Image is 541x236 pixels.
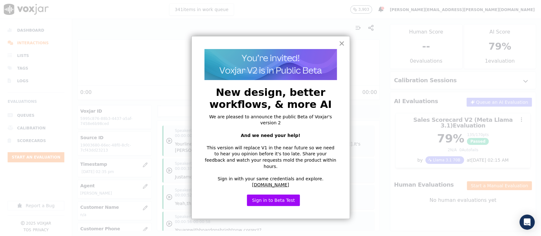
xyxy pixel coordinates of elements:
a: [DOMAIN_NAME] [252,182,289,187]
button: Sign in to Beta Test [247,195,300,206]
span: Sign in with your same credentials and explore. [218,176,324,181]
button: Close [339,38,345,48]
p: We are pleased to announce the public Beta of Voxjar's version 2 [204,114,337,126]
div: Open Intercom Messenger [519,214,535,230]
strong: And we need your help! [241,133,300,138]
p: This version will replace V1 in the near future so we need to hear you opinion before it's too la... [204,145,337,170]
h2: New design, better workflows, & more AI [204,86,337,111]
